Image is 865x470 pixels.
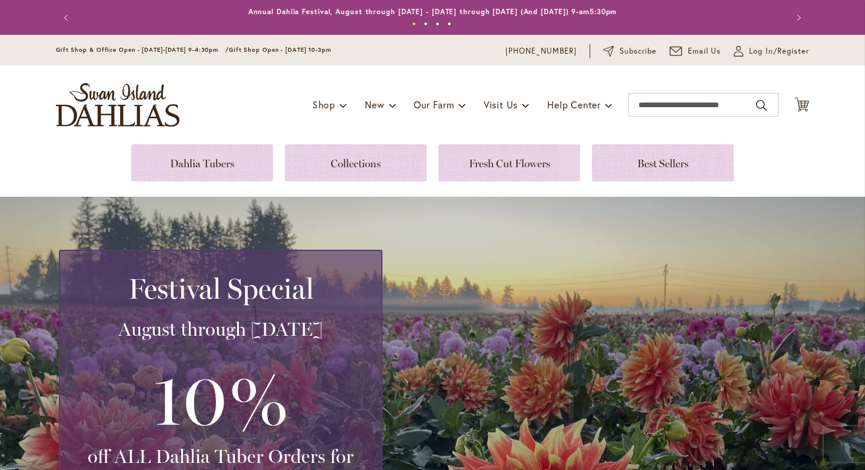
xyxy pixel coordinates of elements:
[229,46,331,54] span: Gift Shop Open - [DATE] 10-3pm
[74,317,367,341] h3: August through [DATE]
[547,98,601,111] span: Help Center
[670,45,721,57] a: Email Us
[414,98,454,111] span: Our Farm
[688,45,721,57] span: Email Us
[248,7,617,16] a: Annual Dahlia Festival, August through [DATE] - [DATE] through [DATE] (And [DATE]) 9-am5:30pm
[786,6,809,29] button: Next
[412,22,416,26] button: 1 of 4
[435,22,440,26] button: 3 of 4
[505,45,577,57] a: [PHONE_NUMBER]
[312,98,335,111] span: Shop
[447,22,451,26] button: 4 of 4
[484,98,518,111] span: Visit Us
[74,272,367,305] h2: Festival Special
[603,45,657,57] a: Subscribe
[734,45,809,57] a: Log In/Register
[56,6,79,29] button: Previous
[365,98,384,111] span: New
[56,46,229,54] span: Gift Shop & Office Open - [DATE]-[DATE] 9-4:30pm /
[74,353,367,445] h3: 10%
[620,45,657,57] span: Subscribe
[424,22,428,26] button: 2 of 4
[749,45,809,57] span: Log In/Register
[56,83,179,127] a: store logo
